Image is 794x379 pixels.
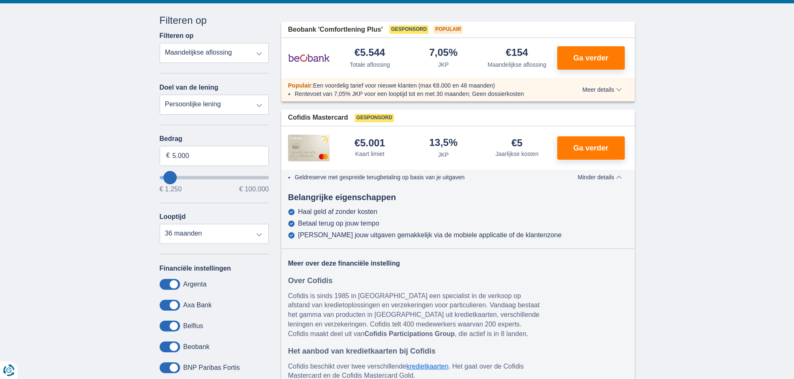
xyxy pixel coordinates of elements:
[582,87,621,93] span: Meer details
[295,90,552,98] li: Rentevoet van 7,05% JKP voor een looptijd tot en met 30 maanden; Geen dossierkosten
[573,144,608,152] span: Ga verder
[160,84,218,91] label: Doel van de lening
[288,276,333,285] b: Over Cofidis
[350,60,390,69] div: Totale aflossing
[557,136,625,160] button: Ga verder
[183,364,240,371] label: BNP Paribas Fortis
[429,48,458,59] div: 7,05%
[355,138,385,148] div: €5.001
[288,135,330,161] img: product.pl.alt Cofidis CC
[576,86,628,93] button: Meer details
[298,220,379,227] div: Betaal terug op jouw tempo
[288,82,311,89] span: Populair
[364,330,455,337] b: Cofidis Participations Group
[281,81,559,90] div: :
[288,259,551,269] div: Meer over deze financiële instelling
[281,191,635,203] div: Belangrijke eigenschappen
[355,114,394,122] span: Gesponsord
[183,301,212,309] label: Axa Bank
[429,138,458,149] div: 13,5%
[571,174,628,181] button: Minder details
[578,174,621,180] span: Minder details
[389,25,428,34] span: Gesponsord
[506,48,528,59] div: €154
[288,291,541,339] p: Cofidis is sinds 1985 in [GEOGRAPHIC_DATA] een specialist in de verkoop op afstand van kredietopl...
[288,48,330,68] img: product.pl.alt Beobank
[288,347,436,355] b: Het aanbod van kredietkaarten bij Cofidis
[288,113,348,123] span: Cofidis Mastercard
[160,186,182,193] span: € 1.250
[438,151,449,159] div: JKP
[298,231,561,239] div: [PERSON_NAME] jouw uitgaven gemakkelijk via de mobiele applicatie of de klantenzone
[288,25,383,35] span: Beobank 'Comfortlening Plus'
[488,60,546,69] div: Maandelijkse aflossing
[160,135,269,143] label: Bedrag
[183,343,210,351] label: Beobank
[573,54,608,62] span: Ga verder
[406,363,448,370] a: kredietkaarten
[433,25,463,34] span: Populair
[160,32,194,40] label: Filteren op
[239,186,269,193] span: € 100.000
[160,176,269,179] input: wantToBorrow
[160,213,186,221] label: Looptijd
[295,173,552,181] li: Geldreserve met gespreide terugbetaling op basis van je uitgaven
[183,281,207,288] label: Argenta
[160,265,231,272] label: Financiële instellingen
[511,138,523,148] div: €5
[355,150,384,158] div: Kaart limiet
[298,208,377,216] div: Haal geld af zonder kosten
[557,46,625,70] button: Ga verder
[166,151,170,161] span: €
[496,150,539,158] div: Jaarlijkse kosten
[355,48,385,59] div: €5.544
[183,322,203,330] label: Belfius
[438,60,449,69] div: JKP
[313,82,495,89] span: Een voordelig tarief voor nieuwe klanten (max €8.000 en 48 maanden)
[160,13,269,28] div: Filteren op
